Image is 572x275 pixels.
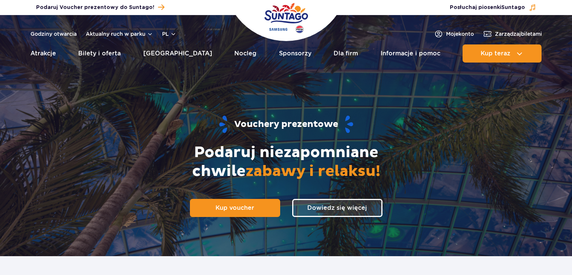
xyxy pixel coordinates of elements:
[292,199,382,217] a: Dowiedz się więcej
[162,30,176,38] button: pl
[450,4,536,11] button: Posłuchaj piosenkiSuntago
[307,204,367,211] span: Dowiedz się więcej
[446,30,474,38] span: Moje konto
[234,44,256,63] a: Nocleg
[246,162,380,181] span: zabawy i relaksu!
[495,30,542,38] span: Zarządzaj biletami
[463,44,542,63] button: Kup teraz
[86,31,153,37] button: Aktualny ruch w parku
[434,29,474,38] a: Mojekonto
[279,44,311,63] a: Sponsorzy
[334,44,358,63] a: Dla firm
[36,2,164,12] a: Podaruj Voucher prezentowy do Suntago!
[30,44,56,63] a: Atrakcje
[483,29,542,38] a: Zarządzajbiletami
[190,199,280,217] a: Kup voucher
[143,44,212,63] a: [GEOGRAPHIC_DATA]
[501,5,525,10] span: Suntago
[36,4,154,11] span: Podaruj Voucher prezentowy do Suntago!
[215,204,254,211] span: Kup voucher
[78,44,121,63] a: Bilety i oferta
[44,115,528,134] h1: Vouchery prezentowe
[30,30,77,38] a: Godziny otwarcia
[481,50,510,57] span: Kup teraz
[450,4,525,11] span: Posłuchaj piosenki
[381,44,440,63] a: Informacje i pomoc
[155,143,418,181] h2: Podaruj niezapomniane chwile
